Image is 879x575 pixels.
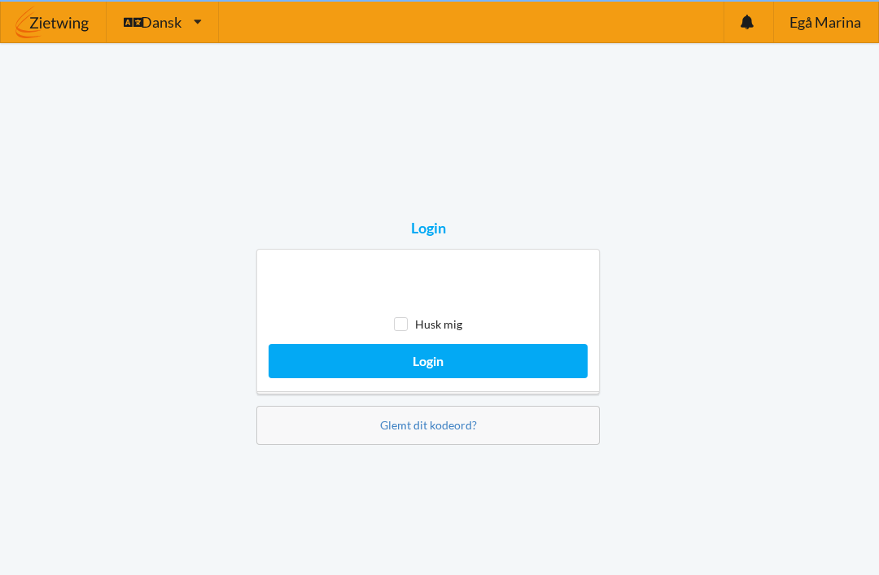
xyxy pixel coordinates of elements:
label: Husk mig [394,317,462,331]
button: Login [269,344,588,377]
a: Glemt dit kodeord? [380,418,477,432]
div: Login [411,219,446,237]
span: Egå Marina [789,15,861,29]
span: Dansk [141,15,181,29]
